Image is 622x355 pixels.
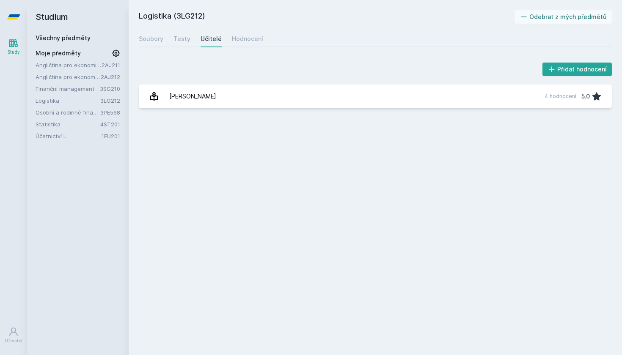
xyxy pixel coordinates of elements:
a: Logistika [36,96,100,105]
a: 2AJ211 [102,62,120,68]
a: Všechny předměty [36,34,91,41]
div: 4 hodnocení [545,93,576,100]
a: [PERSON_NAME] 4 hodnocení 5.0 [139,85,612,108]
a: Angličtina pro ekonomická studia 2 (B2/C1) [36,73,101,81]
a: Statistika [36,120,100,128]
a: 1FU201 [102,133,120,139]
div: Testy [173,35,190,43]
div: Učitelé [201,35,222,43]
div: Study [8,49,20,55]
a: Hodnocení [232,30,263,47]
span: Moje předměty [36,49,81,57]
button: Odebrat z mých předmětů [515,10,612,24]
a: 3PE568 [100,109,120,116]
a: Účetnictví I. [36,132,102,140]
a: 2AJ212 [101,74,120,80]
button: Přidat hodnocení [542,63,612,76]
div: 5.0 [581,88,590,105]
a: 4ST201 [100,121,120,128]
a: Angličtina pro ekonomická studia 1 (B2/C1) [36,61,102,69]
a: Učitelé [201,30,222,47]
h2: Logistika (3LG212) [139,10,515,24]
a: Testy [173,30,190,47]
a: 3LG212 [100,97,120,104]
div: [PERSON_NAME] [169,88,216,105]
div: Uživatel [5,338,22,344]
div: Hodnocení [232,35,263,43]
a: Study [2,34,25,60]
a: Uživatel [2,322,25,348]
a: Soubory [139,30,163,47]
div: Soubory [139,35,163,43]
a: Finanční management [36,85,100,93]
a: 3SG210 [100,85,120,92]
a: Osobní a rodinné finance [36,108,100,117]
